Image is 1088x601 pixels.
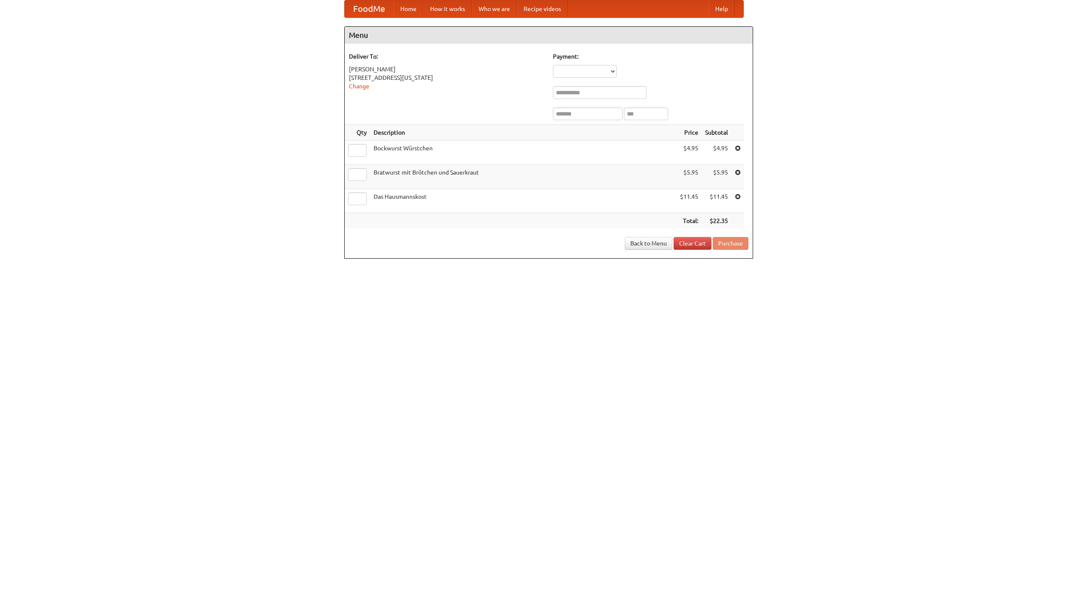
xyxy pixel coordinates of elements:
[702,141,731,165] td: $4.95
[553,52,748,61] h5: Payment:
[349,65,544,73] div: [PERSON_NAME]
[394,0,423,17] a: Home
[702,165,731,189] td: $5.95
[349,52,544,61] h5: Deliver To:
[370,189,677,213] td: Das Hausmannskost
[472,0,517,17] a: Who we are
[713,237,748,250] button: Purchase
[345,125,370,141] th: Qty
[370,141,677,165] td: Bockwurst Würstchen
[677,125,702,141] th: Price
[677,189,702,213] td: $11.45
[625,237,672,250] a: Back to Menu
[517,0,568,17] a: Recipe videos
[677,165,702,189] td: $5.95
[370,125,677,141] th: Description
[370,165,677,189] td: Bratwurst mit Brötchen und Sauerkraut
[349,83,369,90] a: Change
[702,189,731,213] td: $11.45
[702,213,731,229] th: $22.35
[423,0,472,17] a: How it works
[677,141,702,165] td: $4.95
[345,27,753,44] h4: Menu
[674,237,711,250] a: Clear Cart
[702,125,731,141] th: Subtotal
[708,0,735,17] a: Help
[349,73,544,82] div: [STREET_ADDRESS][US_STATE]
[677,213,702,229] th: Total:
[345,0,394,17] a: FoodMe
